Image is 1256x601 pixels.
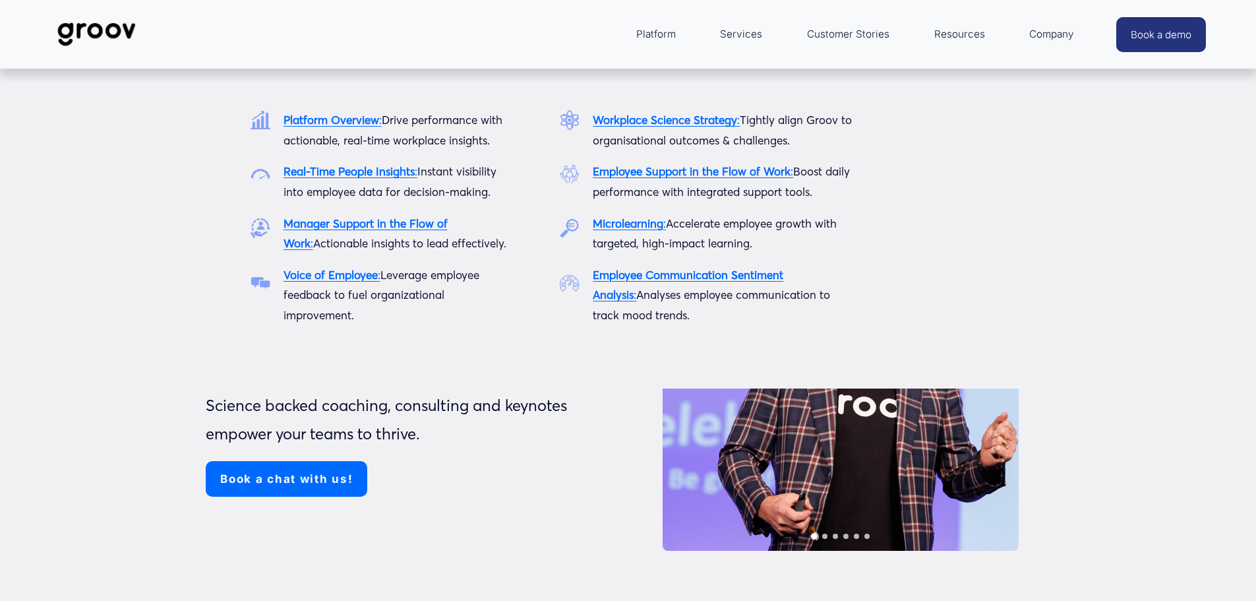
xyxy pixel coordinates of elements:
[284,113,379,127] strong: Platform Overview
[636,25,676,44] span: Platform
[284,265,508,326] p: Leverage employee feedback to fuel organizational improvement.
[593,164,791,178] strong: Employee Support in the Flow of Work
[593,113,737,127] strong: Workplace Science Strategy
[593,268,783,302] a: Employee Communication Sentiment Analysis:
[800,18,896,50] a: Customer Stories
[284,268,380,282] a: Voice of Employee:
[593,164,793,178] a: Employee Support in the Flow of Work:
[630,18,682,50] a: folder dropdown
[593,216,666,230] a: Microlearning:
[284,164,415,178] strong: Real-Time People Insights
[1029,25,1074,44] span: Company
[593,216,663,230] strong: Microlearning
[928,18,992,50] a: folder dropdown
[284,164,417,178] a: Real-Time People Insights:
[284,110,508,150] p: Drive performance with actionable, real-time workplace insights.
[284,216,448,251] strong: Manager Support in the Flow of Work
[284,216,448,251] a: Manager Support in the Flow of Work:
[593,113,740,127] a: Workplace Science Strategy:
[593,110,856,150] p: Tightly align Groov to organisational outcomes & challenges.
[284,162,508,202] p: Instant visibility into employee data for decision-making.
[593,268,783,302] strong: Employee Communication Sentiment Analysis
[284,113,382,127] a: Platform Overview:
[1116,17,1206,52] a: Book a demo
[50,13,143,56] img: Groov | Workplace Science Platform | Unlock Performance | Drive Results
[593,214,856,254] p: Accelerate employee growth with targeted, high-impact learning.
[284,214,508,254] p: Actionable insights to lead effectively.
[713,18,769,50] a: Services
[593,265,856,326] p: Analyses employee communication to track mood trends.
[1023,18,1081,50] a: folder dropdown
[593,162,856,202] p: Boost daily performance with integrated support tools.
[934,25,985,44] span: Resources
[284,268,378,282] strong: Voice of Employee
